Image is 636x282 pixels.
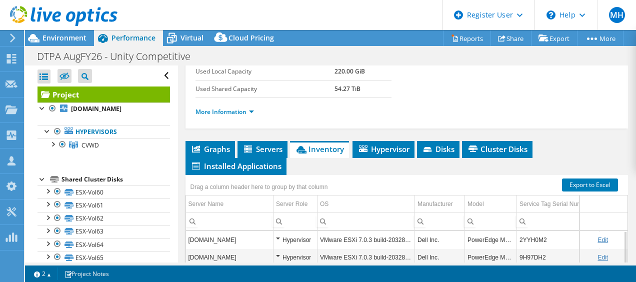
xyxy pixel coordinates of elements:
div: Hypervisor [276,251,314,263]
span: CVWD [81,141,99,149]
span: Disks [422,144,454,154]
div: OS [320,198,328,210]
td: Column Service Tag Serial Number, Value 9H97DH2 [517,248,600,266]
span: Graphs [190,144,230,154]
td: Column OS, Value VMware ESXi 7.0.3 build-20328353 [317,231,415,248]
td: Column Manufacturer, Value Dell Inc. [415,231,465,248]
div: Service Tag Serial Number [519,198,591,210]
span: Cloud Pricing [228,33,274,42]
label: Used Shared Capacity [195,84,334,94]
span: Cluster Disks [467,144,527,154]
td: Model Column [465,195,517,213]
div: Server Name [188,198,224,210]
a: Project [37,86,170,102]
a: Export [531,30,577,46]
a: ESX-Vol61 [37,198,170,211]
td: Column Server Name, Filter cell [186,212,273,230]
div: Model [467,198,484,210]
span: MH [609,7,625,23]
a: Edit [597,254,608,261]
td: Manufacturer Column [415,195,465,213]
td: Service Tag Serial Number Column [517,195,600,213]
td: Server Name Column [186,195,273,213]
span: Servers [242,144,282,154]
td: Column OS, Filter cell [317,212,415,230]
td: Column Server Name, Value cvwdesxi04.administration.com [186,248,273,266]
a: Edit [597,236,608,243]
td: Column Server Role, Value Hypervisor [273,231,317,248]
a: ESX-Vol62 [37,212,170,225]
span: Performance [111,33,155,42]
div: Hypervisor [276,234,314,246]
a: ESX-Vol63 [37,225,170,238]
span: Inventory [295,144,344,154]
td: Column OS, Value VMware ESXi 7.0.3 build-20328353 [317,248,415,266]
a: [DOMAIN_NAME] [37,102,170,115]
td: Column Server Role, Value Hypervisor [273,248,317,266]
td: Column Model, Value PowerEdge M630 [465,231,517,248]
td: OS Column [317,195,415,213]
td: Column Manufacturer, Filter cell [415,212,465,230]
a: Share [490,30,531,46]
a: Project Notes [57,267,116,280]
h1: DTPA AugFY26 - Unity Competitive [32,51,206,62]
a: 2 [27,267,58,280]
span: Environment [42,33,86,42]
b: [DOMAIN_NAME] [71,104,121,113]
svg: \n [546,10,555,19]
a: CVWD [37,138,170,151]
td: Column Service Tag Serial Number, Filter cell [517,212,600,230]
td: Column Model, Value PowerEdge M630 [465,248,517,266]
label: Used Local Capacity [195,66,334,76]
td: Column Server Name, Value cvwdesxi09.administration.com [186,231,273,248]
td: Server Role Column [273,195,317,213]
span: Hypervisor [357,144,409,154]
div: Shared Cluster Disks [61,173,170,185]
a: Reports [443,30,491,46]
td: Column Server Role, Filter cell [273,212,317,230]
a: ESX-Vol64 [37,238,170,251]
td: Column Manufacturer, Value Dell Inc. [415,248,465,266]
td: Column Model, Filter cell [465,212,517,230]
a: Hypervisors [37,125,170,138]
a: More Information [195,107,254,116]
span: Installed Applications [190,161,281,171]
div: Server Role [276,198,307,210]
a: Export to Excel [562,178,618,191]
td: Column Service Tag Serial Number, Value 2YYH0M2 [517,231,600,248]
b: 220.00 GiB [334,67,365,75]
a: ESX-Vol60 [37,185,170,198]
div: Drag a column header here to group by that column [188,180,330,194]
div: Manufacturer [417,198,453,210]
a: ESX-Vol65 [37,251,170,264]
span: Virtual [180,33,203,42]
b: 54.27 TiB [334,84,360,93]
a: More [577,30,623,46]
